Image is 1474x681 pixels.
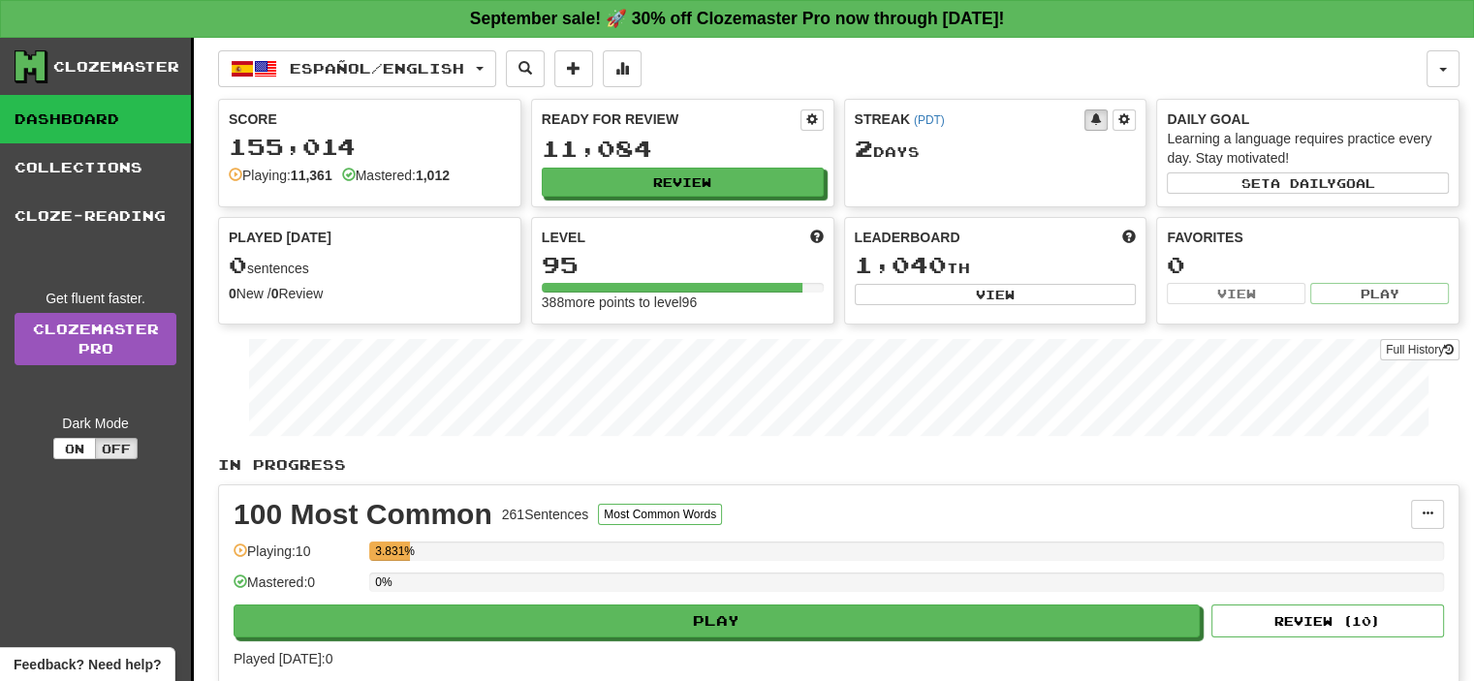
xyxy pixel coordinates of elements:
div: Favorites [1167,228,1449,247]
div: th [855,253,1137,278]
button: On [53,438,96,459]
div: Day s [855,137,1137,162]
a: ClozemasterPro [15,313,176,365]
div: 11,084 [542,137,824,161]
strong: 1,012 [416,168,450,183]
strong: September sale! 🚀 30% off Clozemaster Pro now through [DATE]! [470,9,1005,28]
strong: 11,361 [291,168,332,183]
div: Playing: 10 [234,542,360,573]
button: Review (10) [1211,604,1444,637]
div: sentences [229,253,511,278]
div: 155,014 [229,135,511,159]
div: 3.831% [375,542,410,561]
div: Get fluent faster. [15,289,176,308]
button: Off [95,438,138,459]
div: Learning a language requires practice every day. Stay motivated! [1167,129,1449,168]
div: Score [229,109,511,129]
div: 100 Most Common [234,500,492,529]
button: Review [542,168,824,197]
span: a daily [1270,176,1336,190]
button: View [855,284,1137,305]
div: Streak [855,109,1085,129]
span: 0 [229,251,247,278]
div: New / Review [229,284,511,303]
span: Played [DATE] [229,228,331,247]
button: Español/English [218,50,496,87]
button: Seta dailygoal [1167,172,1449,194]
span: Español / English [290,60,464,77]
button: View [1167,283,1305,304]
a: (PDT) [914,113,945,127]
div: 388 more points to level 96 [542,293,824,312]
div: Mastered: [342,166,450,185]
span: Level [542,228,585,247]
button: Most Common Words [598,504,722,525]
button: Full History [1380,339,1459,360]
strong: 0 [229,286,236,301]
div: Daily Goal [1167,109,1449,129]
div: 261 Sentences [502,505,589,524]
span: Leaderboard [855,228,960,247]
button: More stats [603,50,642,87]
span: Played [DATE]: 0 [234,651,332,666]
div: Clozemaster [53,57,179,77]
button: Add sentence to collection [554,50,593,87]
button: Play [1310,283,1449,304]
div: Playing: [229,166,332,185]
strong: 0 [271,286,279,301]
div: 95 [542,253,824,277]
p: In Progress [218,455,1459,475]
span: Score more points to level up [810,228,824,247]
div: Ready for Review [542,109,800,129]
span: This week in points, UTC [1122,228,1136,247]
button: Play [234,604,1200,637]
div: Dark Mode [15,414,176,433]
div: Mastered: 0 [234,573,360,604]
span: 1,040 [855,251,947,278]
div: 0 [1167,253,1449,277]
button: Search sentences [506,50,545,87]
span: Open feedback widget [14,655,161,674]
span: 2 [855,135,873,162]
